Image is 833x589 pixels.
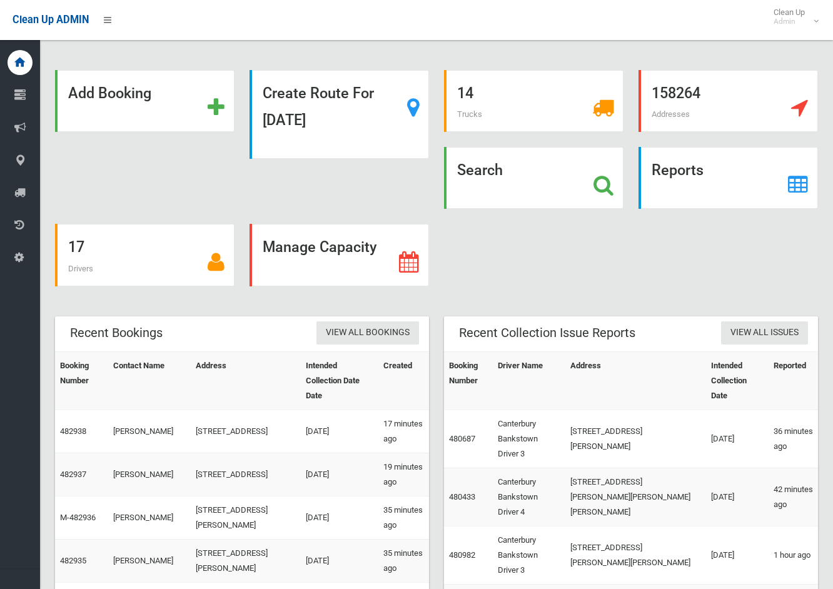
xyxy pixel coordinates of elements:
td: [PERSON_NAME] [108,453,191,496]
strong: Add Booking [68,84,151,102]
th: Booking Number [55,351,108,410]
a: View All Bookings [316,321,419,345]
td: 42 minutes ago [769,468,818,526]
td: 35 minutes ago [378,539,429,582]
a: Add Booking [55,70,235,132]
strong: 14 [457,84,473,102]
td: [DATE] [301,410,378,453]
strong: Reports [652,161,704,179]
td: [STREET_ADDRESS][PERSON_NAME][PERSON_NAME] [565,526,706,584]
a: 480433 [449,492,475,501]
span: Clean Up [767,8,817,26]
a: Manage Capacity [250,224,429,286]
th: Intended Collection Date Date [301,351,378,410]
span: Addresses [652,109,690,119]
td: [DATE] [301,453,378,496]
a: 482937 [60,470,86,479]
a: 480982 [449,550,475,560]
a: 158264 Addresses [639,70,818,132]
strong: 158264 [652,84,700,102]
span: Drivers [68,264,93,273]
th: Reported [769,351,818,410]
td: [DATE] [301,496,378,539]
td: 35 minutes ago [378,496,429,539]
a: 17 Drivers [55,224,235,286]
td: 17 minutes ago [378,410,429,453]
a: 14 Trucks [444,70,623,132]
header: Recent Collection Issue Reports [444,321,650,345]
small: Admin [774,17,805,26]
strong: Search [457,161,503,179]
td: Canterbury Bankstown Driver 4 [493,468,565,526]
td: 1 hour ago [769,526,818,584]
a: Search [444,147,623,209]
strong: Create Route For [DATE] [263,84,374,129]
td: 36 minutes ago [769,410,818,468]
a: Reports [639,147,818,209]
td: [DATE] [301,539,378,582]
td: [PERSON_NAME] [108,410,191,453]
th: Address [565,351,706,410]
span: Clean Up ADMIN [13,14,89,26]
th: Contact Name [108,351,191,410]
strong: Manage Capacity [263,238,376,256]
td: [DATE] [706,526,769,584]
td: [STREET_ADDRESS][PERSON_NAME] [565,410,706,468]
th: Created [378,351,429,410]
td: [PERSON_NAME] [108,496,191,539]
td: [STREET_ADDRESS][PERSON_NAME] [191,539,300,582]
td: [DATE] [706,468,769,526]
a: View All Issues [721,321,808,345]
th: Intended Collection Date [706,351,769,410]
td: [STREET_ADDRESS] [191,410,300,453]
td: [STREET_ADDRESS][PERSON_NAME][PERSON_NAME][PERSON_NAME] [565,468,706,526]
a: 480687 [449,434,475,443]
header: Recent Bookings [55,321,178,345]
span: Trucks [457,109,482,119]
a: Create Route For [DATE] [250,70,429,159]
td: Canterbury Bankstown Driver 3 [493,526,565,584]
td: Canterbury Bankstown Driver 3 [493,410,565,468]
a: 482935 [60,556,86,565]
td: [PERSON_NAME] [108,539,191,582]
td: [STREET_ADDRESS][PERSON_NAME] [191,496,300,539]
th: Driver Name [493,351,565,410]
a: 482938 [60,426,86,436]
a: M-482936 [60,513,96,522]
strong: 17 [68,238,84,256]
td: [DATE] [706,410,769,468]
td: 19 minutes ago [378,453,429,496]
td: [STREET_ADDRESS] [191,453,300,496]
th: Address [191,351,300,410]
th: Booking Number [444,351,493,410]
